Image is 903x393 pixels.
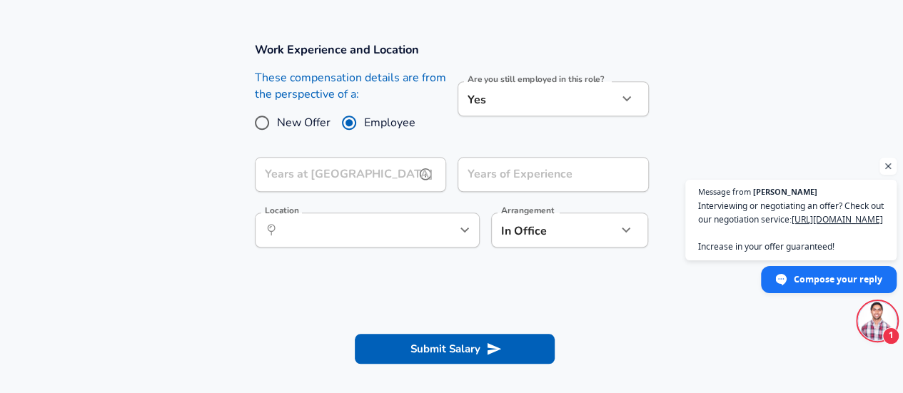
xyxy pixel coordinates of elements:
input: 0 [255,157,415,192]
div: Open chat [858,302,897,340]
button: Submit Salary [355,334,555,364]
span: [PERSON_NAME] [753,188,817,195]
div: Yes [458,81,617,116]
span: 1 [882,327,899,344]
span: Interviewing or negotiating an offer? Check out our negotiation service: Increase in your offer g... [698,199,884,253]
span: Compose your reply [794,267,882,292]
label: Arrangement [501,206,554,215]
span: New Offer [277,114,331,131]
div: In Office [491,213,596,247]
label: Are you still employed in this role? [468,75,604,83]
label: These compensation details are from the perspective of a: [255,70,446,103]
input: 7 [458,157,617,192]
button: Open [455,220,475,240]
h3: Work Experience and Location [255,41,649,58]
span: Message from [698,188,751,195]
button: help [415,163,436,185]
label: Location [265,206,298,215]
span: Employee [364,114,415,131]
